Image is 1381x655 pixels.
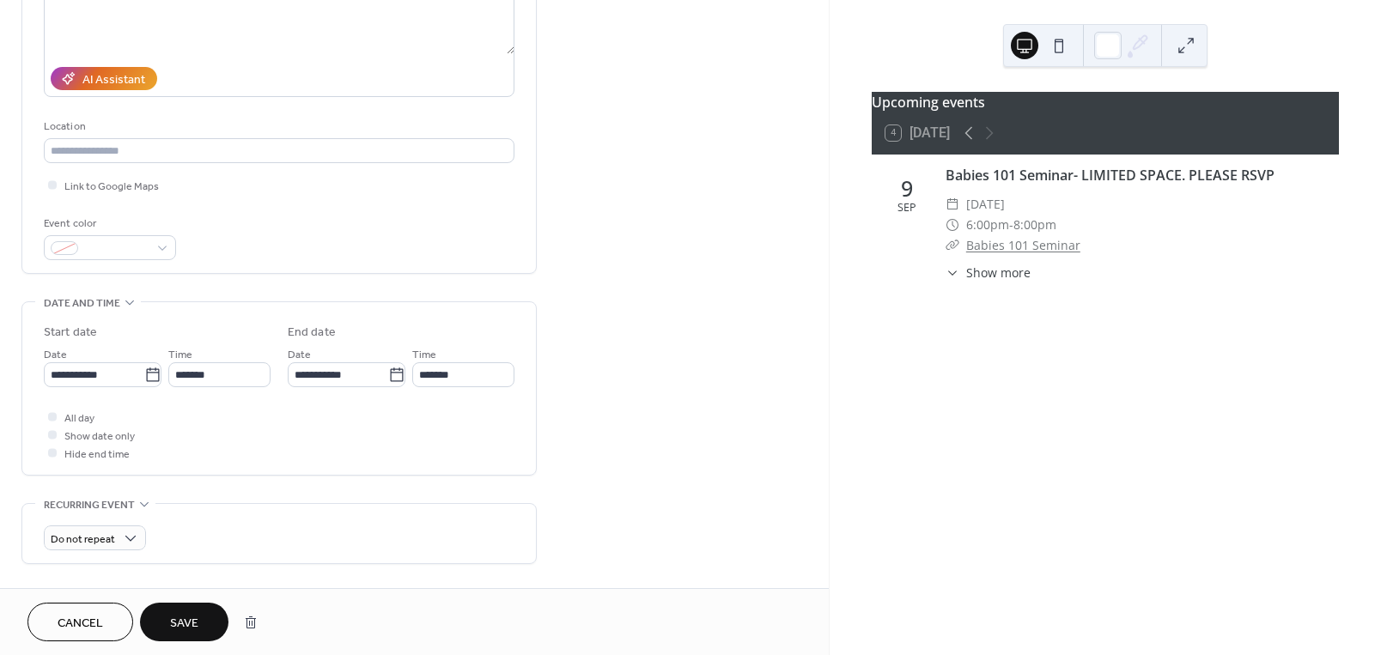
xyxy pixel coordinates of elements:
[1009,215,1013,235] span: -
[44,585,111,603] span: Event image
[946,235,959,256] div: ​
[946,166,1275,185] a: Babies 101 Seminar- LIMITED SPACE. PLEASE RSVP
[64,446,130,464] span: Hide end time
[170,615,198,633] span: Save
[288,324,336,342] div: End date
[966,215,1009,235] span: 6:00pm
[64,409,94,428] span: All day
[946,215,959,235] div: ​
[1013,215,1056,235] span: 8:00pm
[27,603,133,641] button: Cancel
[966,264,1031,282] span: Show more
[966,237,1080,253] a: Babies 101 Seminar
[901,178,913,199] div: 9
[44,118,511,136] div: Location
[897,203,916,214] div: Sep
[82,71,145,89] div: AI Assistant
[64,428,135,446] span: Show date only
[946,264,959,282] div: ​
[946,194,959,215] div: ​
[168,346,192,364] span: Time
[966,194,1005,215] span: [DATE]
[64,178,159,196] span: Link to Google Maps
[51,530,115,549] span: Do not repeat
[44,346,67,364] span: Date
[946,264,1031,282] button: ​Show more
[44,215,173,233] div: Event color
[412,346,436,364] span: Time
[44,294,120,312] span: Date and time
[872,92,1339,112] div: Upcoming events
[44,324,97,342] div: Start date
[288,346,311,364] span: Date
[140,603,228,641] button: Save
[44,496,135,514] span: Recurring event
[58,615,103,633] span: Cancel
[51,67,157,90] button: AI Assistant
